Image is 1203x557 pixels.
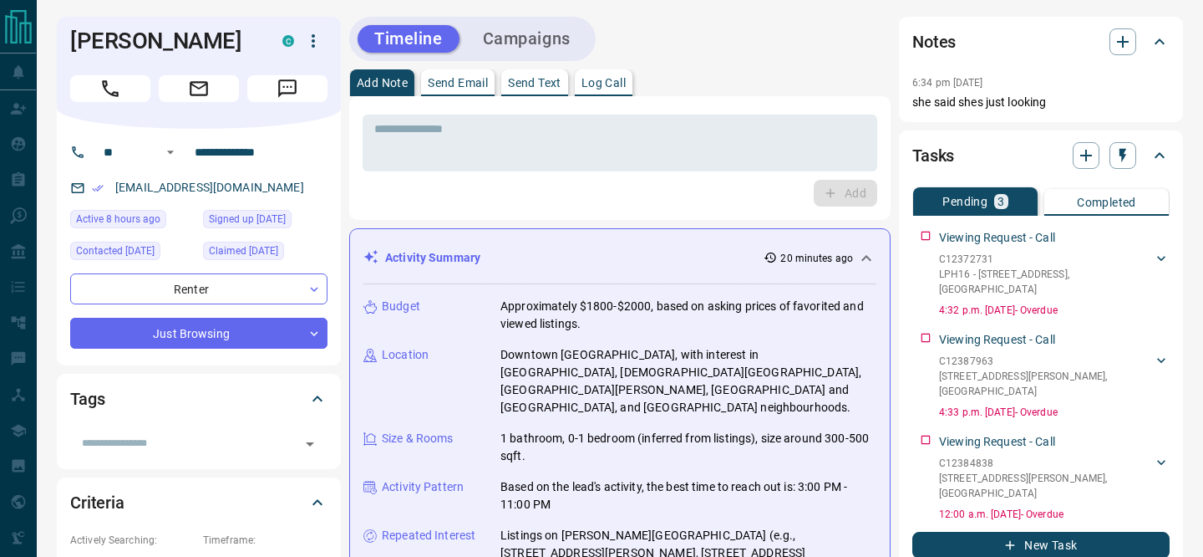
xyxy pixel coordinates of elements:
[70,242,195,265] div: Wed Dec 13 2023
[500,478,876,514] p: Based on the lead's activity, the best time to reach out is: 3:00 PM - 11:00 PM
[939,433,1055,451] p: Viewing Request - Call
[159,75,239,102] span: Email
[382,478,464,496] p: Activity Pattern
[247,75,327,102] span: Message
[500,430,876,465] p: 1 bathroom, 0-1 bedroom (inferred from listings), size around 300-500 sqft.
[939,405,1170,420] p: 4:33 p.m. [DATE] - Overdue
[466,25,587,53] button: Campaigns
[939,354,1153,369] p: C12387963
[76,211,160,227] span: Active 8 hours ago
[1077,197,1136,208] p: Completed
[363,243,876,273] div: Activity Summary20 minutes ago
[581,77,626,89] p: Log Call
[912,135,1170,176] div: Tasks
[508,77,561,89] p: Send Text
[382,298,420,315] p: Budget
[70,28,257,54] h1: [PERSON_NAME]
[70,210,195,233] div: Mon Sep 15 2025
[939,350,1170,402] div: C12387963[STREET_ADDRESS][PERSON_NAME],[GEOGRAPHIC_DATA]
[382,430,454,447] p: Size & Rooms
[500,346,876,416] p: Downtown [GEOGRAPHIC_DATA], with interest in [GEOGRAPHIC_DATA], [DEMOGRAPHIC_DATA][GEOGRAPHIC_DAT...
[780,251,853,266] p: 20 minutes ago
[939,471,1153,501] p: [STREET_ADDRESS][PERSON_NAME] , [GEOGRAPHIC_DATA]
[997,196,1004,207] p: 3
[912,28,956,55] h2: Notes
[203,210,327,233] div: Mon Nov 20 2023
[70,273,327,304] div: Renter
[70,533,195,548] p: Actively Searching:
[939,303,1170,318] p: 4:32 p.m. [DATE] - Overdue
[357,77,408,89] p: Add Note
[939,507,1170,522] p: 12:00 a.m. [DATE] - Overdue
[209,211,286,227] span: Signed up [DATE]
[70,75,150,102] span: Call
[298,432,322,456] button: Open
[70,386,104,412] h2: Tags
[912,142,954,169] h2: Tasks
[209,243,278,259] span: Claimed [DATE]
[912,94,1170,111] p: she said shes just looking
[70,483,327,523] div: Criteria
[939,369,1153,399] p: [STREET_ADDRESS][PERSON_NAME] , [GEOGRAPHIC_DATA]
[939,331,1055,349] p: Viewing Request - Call
[76,243,155,259] span: Contacted [DATE]
[942,196,987,207] p: Pending
[939,252,1153,267] p: C12372731
[939,452,1170,504] div: C12384838[STREET_ADDRESS][PERSON_NAME],[GEOGRAPHIC_DATA]
[500,298,876,333] p: Approximately $1800-$2000, based on asking prices of favorited and viewed listings.
[428,77,488,89] p: Send Email
[92,182,104,194] svg: Email Verified
[382,346,429,364] p: Location
[912,22,1170,62] div: Notes
[203,242,327,265] div: Tue Nov 21 2023
[939,248,1170,300] div: C12372731LPH16 - [STREET_ADDRESS],[GEOGRAPHIC_DATA]
[70,318,327,349] div: Just Browsing
[282,35,294,47] div: condos.ca
[382,527,475,544] p: Repeated Interest
[70,489,124,516] h2: Criteria
[203,533,327,548] p: Timeframe:
[70,379,327,419] div: Tags
[160,142,180,162] button: Open
[912,77,983,89] p: 6:34 pm [DATE]
[358,25,459,53] button: Timeline
[115,181,304,194] a: [EMAIL_ADDRESS][DOMAIN_NAME]
[385,249,480,267] p: Activity Summary
[939,229,1055,247] p: Viewing Request - Call
[939,456,1153,471] p: C12384838
[939,267,1153,297] p: LPH16 - [STREET_ADDRESS] , [GEOGRAPHIC_DATA]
